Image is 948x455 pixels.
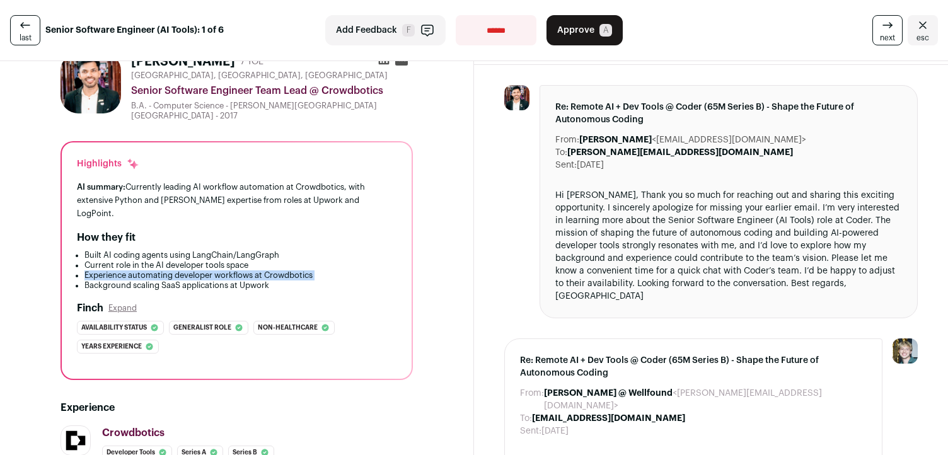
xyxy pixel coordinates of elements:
dt: Sent: [520,425,541,437]
span: Add Feedback [336,24,397,37]
div: Currently leading AI workflow automation at Crowdbotics, with extensive Python and [PERSON_NAME] ... [77,180,396,220]
div: 7 YOE [240,55,263,68]
button: Add Feedback F [325,15,446,45]
span: next [880,33,895,43]
div: Highlights [77,158,139,170]
li: Built AI coding agents using LangChain/LangGraph [84,250,396,260]
dt: From: [555,134,579,146]
span: Availability status [81,321,147,334]
button: Expand [108,303,137,313]
dd: <[EMAIL_ADDRESS][DOMAIN_NAME]> [579,134,806,146]
h2: Experience [61,400,413,415]
dd: <[PERSON_NAME][EMAIL_ADDRESS][DOMAIN_NAME]> [544,387,867,412]
img: 6494470-medium_jpg [893,338,918,364]
button: Approve A [546,15,623,45]
span: Approve [557,24,594,37]
h1: [PERSON_NAME] [131,53,235,71]
div: Senior Software Engineer Team Lead @ Crowdbotics [131,83,413,98]
dt: To: [555,146,567,159]
span: AI summary: [77,183,125,191]
strong: Senior Software Engineer (AI Tools): 1 of 6 [45,24,224,37]
b: [PERSON_NAME][EMAIL_ADDRESS][DOMAIN_NAME] [567,148,793,157]
dd: [DATE] [577,159,604,171]
span: last [20,33,32,43]
dt: Sent: [555,159,577,171]
a: last [10,15,40,45]
li: Experience automating developer workflows at Crowdbotics [84,270,396,280]
a: next [872,15,903,45]
dt: From: [520,387,544,412]
h2: How they fit [77,230,136,245]
b: [PERSON_NAME] @ Wellfound [544,389,673,398]
b: [EMAIL_ADDRESS][DOMAIN_NAME] [532,414,685,423]
dt: To: [520,412,532,425]
div: B.A. - Computer Science - [PERSON_NAME][GEOGRAPHIC_DATA] [GEOGRAPHIC_DATA] - 2017 [131,101,413,121]
div: Hi [PERSON_NAME], Thank you so much for reaching out and sharing this exciting opportunity. I sin... [555,189,902,302]
span: esc [916,33,929,43]
li: Background scaling SaaS applications at Upwork [84,280,396,291]
span: Generalist role [173,321,231,334]
span: F [402,24,415,37]
span: [GEOGRAPHIC_DATA], [GEOGRAPHIC_DATA], [GEOGRAPHIC_DATA] [131,71,388,81]
a: Close [908,15,938,45]
li: Current role in the AI developer tools space [84,260,396,270]
span: Non-healthcare [258,321,318,334]
span: Crowdbotics [102,428,165,438]
span: A [599,24,612,37]
span: Re: Remote AI + Dev Tools @ Coder (65M Series B) - Shape the Future of Autonomous Coding [520,354,867,379]
span: Re: Remote AI + Dev Tools @ Coder (65M Series B) - Shape the Future of Autonomous Coding [555,101,902,126]
span: Years experience [81,340,142,353]
dd: [DATE] [541,425,569,437]
h2: Finch [77,301,103,316]
img: fadf1f7ab34c0d423a979e688b535877cfa0cdcacfe9f2e3ae35ae34a93019cf.png [61,426,90,455]
img: 4e218014b61db1256f2efb09bba22aba440334132d8455a696d596b7183c2598.jpg [504,85,529,110]
b: [PERSON_NAME] [579,135,652,144]
img: 4e218014b61db1256f2efb09bba22aba440334132d8455a696d596b7183c2598.jpg [61,53,121,113]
